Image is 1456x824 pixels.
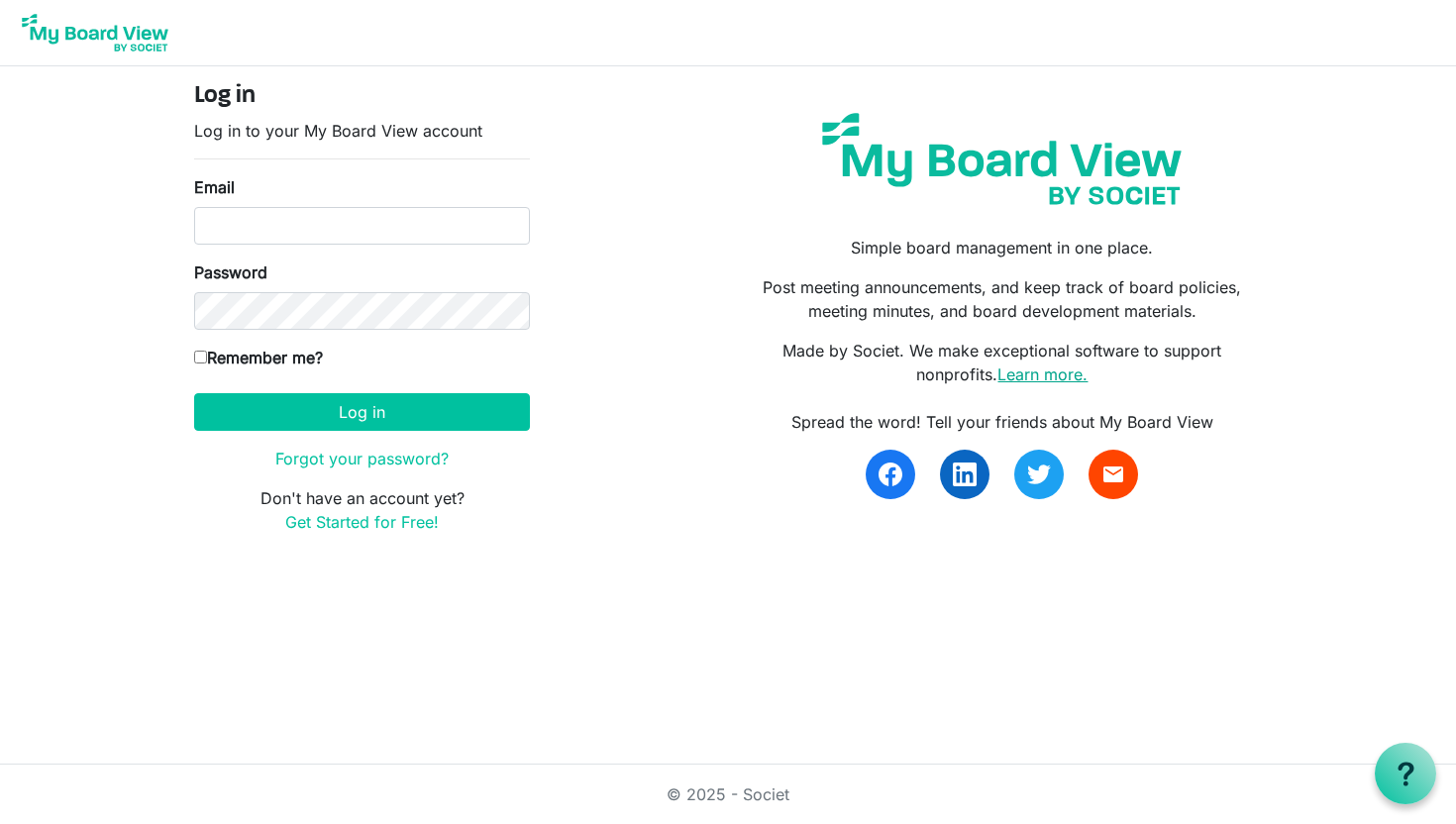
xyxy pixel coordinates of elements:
[194,82,530,111] h4: Log in
[743,275,1262,323] p: Post meeting announcements, and keep track of board policies, meeting minutes, and board developm...
[743,236,1262,259] p: Simple board management in one place.
[953,463,977,486] img: linkedin.svg
[1101,463,1125,486] span: email
[807,98,1196,220] img: my-board-view-societ.svg
[1027,463,1051,486] img: twitter.svg
[194,393,530,431] button: Log in
[275,449,449,468] a: Forgot your password?
[743,339,1262,386] p: Made by Societ. We make exceptional software to support nonprofits.
[194,119,530,143] p: Log in to your My Board View account
[667,784,789,804] a: © 2025 - Societ
[743,410,1262,434] div: Spread the word! Tell your friends about My Board View
[194,346,323,369] label: Remember me?
[285,512,439,532] a: Get Started for Free!
[194,351,207,363] input: Remember me?
[194,486,530,534] p: Don't have an account yet?
[879,463,902,486] img: facebook.svg
[194,175,235,199] label: Email
[1089,450,1138,499] a: email
[997,364,1088,384] a: Learn more.
[194,260,267,284] label: Password
[16,8,174,57] img: My Board View Logo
